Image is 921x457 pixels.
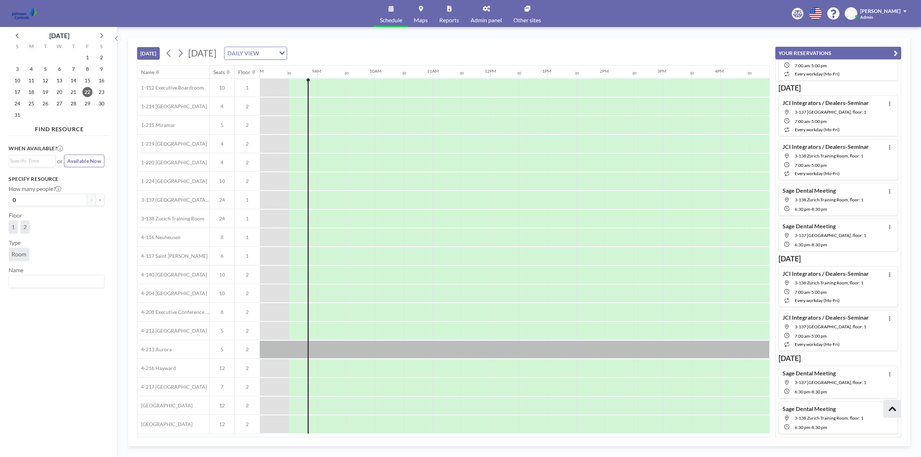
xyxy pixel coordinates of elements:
[9,212,22,219] label: Floor
[137,141,207,147] span: 1-219 [GEOGRAPHIC_DATA]
[49,31,69,41] div: [DATE]
[795,163,810,168] span: 7:00 AM
[779,83,898,92] h3: [DATE]
[344,71,349,76] div: 30
[795,415,863,421] span: 3-138 Zurich Training Room, floor: 1
[380,17,402,23] span: Schedule
[811,163,827,168] span: 5:00 PM
[210,215,234,222] span: 24
[810,425,812,430] span: -
[96,64,106,74] span: Saturday, August 9, 2025
[810,163,811,168] span: -
[137,402,192,409] span: [GEOGRAPHIC_DATA]
[795,389,810,394] span: 6:30 PM
[54,64,64,74] span: Wednesday, August 6, 2025
[811,119,827,124] span: 5:00 PM
[9,155,55,166] div: Search for option
[210,103,234,110] span: 4
[795,233,866,238] span: 3-137 Riyadh Training Room, floor: 1
[513,17,541,23] span: Other sites
[188,47,217,58] span: [DATE]
[812,242,827,247] span: 8:30 PM
[795,342,840,347] span: every workday (Mo-Fri)
[235,421,260,428] span: 2
[210,328,234,334] span: 5
[67,158,101,164] span: Available Now
[795,289,810,295] span: 7:00 AM
[210,253,234,259] span: 6
[210,365,234,371] span: 12
[12,110,22,120] span: Sunday, August 31, 2025
[795,242,810,247] span: 6:30 PM
[137,84,204,91] span: 1-112 Executive Boardroom
[287,71,291,76] div: 30
[402,71,406,76] div: 30
[439,17,459,23] span: Reports
[414,17,428,23] span: Maps
[782,187,836,194] h4: Sage Dental Meeting
[782,143,869,150] h4: JCI Integrators / Dealers-Seminar
[369,68,381,74] div: 10AM
[812,425,827,430] span: 8:30 PM
[40,87,50,97] span: Tuesday, August 19, 2025
[23,223,27,230] span: 2
[137,253,208,259] span: 4-117 Saint [PERSON_NAME]
[96,99,106,109] span: Saturday, August 30, 2025
[54,76,64,86] span: Wednesday, August 13, 2025
[261,49,275,58] input: Search for option
[210,346,234,353] span: 5
[210,384,234,390] span: 7
[96,87,106,97] span: Saturday, August 23, 2025
[210,271,234,278] span: 10
[782,405,836,412] h4: Sage Dental Meeting
[137,421,192,428] span: [GEOGRAPHIC_DATA]
[775,47,901,59] button: YOUR RESERVATIONS
[12,99,22,109] span: Sunday, August 24, 2025
[235,271,260,278] span: 2
[12,76,22,86] span: Sunday, August 10, 2025
[53,42,67,52] div: W
[137,309,209,315] span: 4-208 Executive Conference Room
[26,76,36,86] span: Monday, August 11, 2025
[210,178,234,184] span: 10
[747,71,752,76] div: 30
[795,333,810,339] span: 7:00 AM
[235,234,260,241] span: 1
[12,64,22,74] span: Sunday, August 3, 2025
[54,99,64,109] span: Wednesday, August 27, 2025
[68,87,78,97] span: Thursday, August 21, 2025
[82,99,92,109] span: Friday, August 29, 2025
[82,52,92,63] span: Friday, August 1, 2025
[82,76,92,86] span: Friday, August 15, 2025
[141,69,154,76] div: Name
[795,197,863,202] span: 3-138 Zurich Training Room, floor: 1
[26,99,36,109] span: Monday, August 25, 2025
[68,99,78,109] span: Thursday, August 28, 2025
[779,354,898,363] h3: [DATE]
[810,333,811,339] span: -
[137,234,181,241] span: 4-116 Neuheusen
[137,215,204,222] span: 3-138 Zurich Training Room
[811,63,827,68] span: 5:00 PM
[137,122,175,128] span: 1-215 Miramar
[235,384,260,390] span: 2
[210,141,234,147] span: 4
[64,155,104,167] button: Available Now
[795,127,840,132] span: every workday (Mo-Fri)
[235,328,260,334] span: 2
[12,251,26,258] span: Room
[12,223,15,230] span: 1
[795,119,810,124] span: 7:00 AM
[82,64,92,74] span: Friday, August 8, 2025
[600,68,609,74] div: 2PM
[210,421,234,428] span: 12
[24,42,38,52] div: M
[137,47,160,60] button: [DATE]
[137,346,172,353] span: 4-213 Aurora
[575,71,579,76] div: 30
[235,197,260,203] span: 1
[690,71,694,76] div: 30
[213,69,225,76] div: Seats
[847,10,855,17] span: MB
[210,197,234,203] span: 24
